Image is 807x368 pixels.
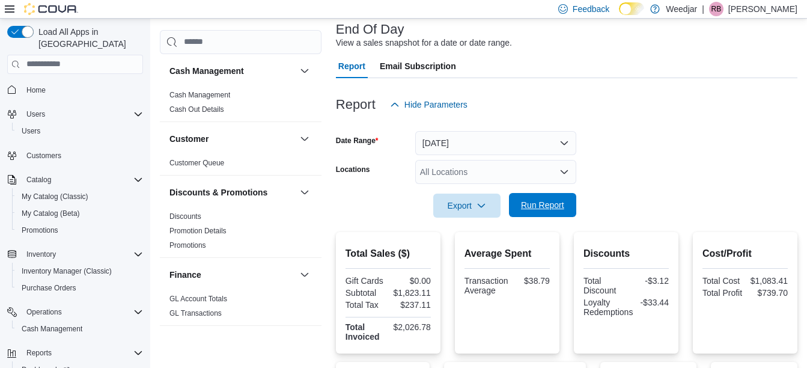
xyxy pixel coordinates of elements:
[17,264,143,278] span: Inventory Manager (Classic)
[440,194,493,218] span: Export
[22,305,67,319] button: Operations
[169,309,222,317] a: GL Transactions
[17,322,87,336] a: Cash Management
[336,37,512,49] div: View a sales snapshot for a date or date range.
[169,241,206,250] a: Promotions
[17,206,85,221] a: My Catalog (Beta)
[666,2,697,16] p: Weedjar
[12,188,148,205] button: My Catalog (Classic)
[169,212,201,221] a: Discounts
[22,247,61,262] button: Inventory
[346,300,386,310] div: Total Tax
[509,193,576,217] button: Run Report
[24,3,78,15] img: Cova
[702,288,743,298] div: Total Profit
[17,223,63,238] a: Promotions
[22,209,80,218] span: My Catalog (Beta)
[2,246,148,263] button: Inventory
[559,167,569,177] button: Open list of options
[26,175,51,185] span: Catalog
[22,305,143,319] span: Operations
[391,322,431,332] div: $2,026.78
[464,247,550,261] h2: Average Spent
[391,288,431,298] div: $1,823.11
[169,295,227,303] a: GL Account Totals
[169,269,201,281] h3: Finance
[169,90,230,100] span: Cash Management
[17,124,143,138] span: Users
[160,292,321,325] div: Finance
[169,227,227,235] a: Promotion Details
[297,64,312,78] button: Cash Management
[12,222,148,239] button: Promotions
[17,189,143,204] span: My Catalog (Classic)
[160,156,321,175] div: Customer
[169,308,222,318] span: GL Transactions
[346,247,431,261] h2: Total Sales ($)
[464,276,508,295] div: Transaction Average
[12,280,148,296] button: Purchase Orders
[711,2,722,16] span: RB
[26,307,62,317] span: Operations
[26,85,46,95] span: Home
[12,123,148,140] button: Users
[380,54,456,78] span: Email Subscription
[583,247,669,261] h2: Discounts
[415,131,576,155] button: [DATE]
[619,2,644,15] input: Dark Mode
[22,126,40,136] span: Users
[17,281,81,295] a: Purchase Orders
[748,276,788,286] div: $1,083.41
[17,264,117,278] a: Inventory Manager (Classic)
[12,205,148,222] button: My Catalog (Beta)
[22,173,56,187] button: Catalog
[728,2,797,16] p: [PERSON_NAME]
[26,250,56,259] span: Inventory
[2,171,148,188] button: Catalog
[17,206,143,221] span: My Catalog (Beta)
[169,133,295,145] button: Customer
[169,159,224,167] a: Customer Queue
[22,107,50,121] button: Users
[336,136,379,146] label: Date Range
[22,173,143,187] span: Catalog
[573,3,609,15] span: Feedback
[169,65,295,77] button: Cash Management
[169,186,295,198] button: Discounts & Promotions
[638,298,669,307] div: -$33.44
[513,276,549,286] div: $38.79
[169,226,227,236] span: Promotion Details
[17,124,45,138] a: Users
[404,99,467,111] span: Hide Parameters
[169,269,295,281] button: Finance
[748,288,788,298] div: $739.70
[619,15,620,16] span: Dark Mode
[346,276,386,286] div: Gift Cards
[2,345,148,361] button: Reports
[346,288,386,298] div: Subtotal
[22,346,143,360] span: Reports
[22,346,56,360] button: Reports
[22,266,112,276] span: Inventory Manager (Classic)
[34,26,143,50] span: Load All Apps in [GEOGRAPHIC_DATA]
[702,247,788,261] h2: Cost/Profit
[336,165,370,174] label: Locations
[17,322,143,336] span: Cash Management
[22,225,58,235] span: Promotions
[391,300,431,310] div: $237.11
[297,132,312,146] button: Customer
[169,91,230,99] a: Cash Management
[22,324,82,334] span: Cash Management
[338,54,365,78] span: Report
[169,158,224,168] span: Customer Queue
[22,247,143,262] span: Inventory
[385,93,472,117] button: Hide Parameters
[22,82,143,97] span: Home
[391,276,431,286] div: $0.00
[169,105,224,114] a: Cash Out Details
[702,276,743,286] div: Total Cost
[297,185,312,200] button: Discounts & Promotions
[336,97,376,112] h3: Report
[160,88,321,121] div: Cash Management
